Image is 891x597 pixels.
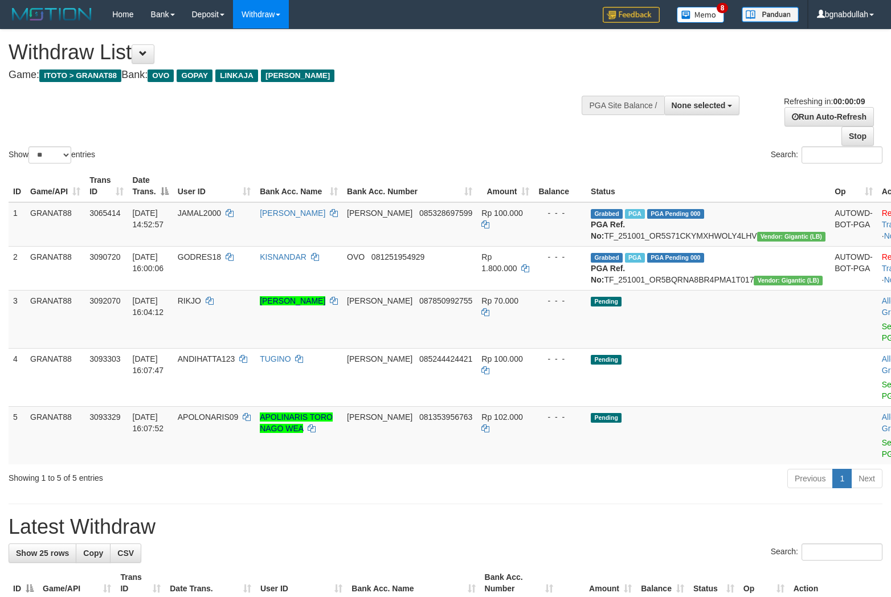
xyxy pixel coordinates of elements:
div: - - - [538,251,582,263]
a: Previous [787,469,833,488]
span: 3090720 [89,252,121,261]
h1: Latest Withdraw [9,516,882,538]
span: GOPAY [177,69,212,82]
th: Amount: activate to sort column ascending [477,170,534,202]
span: Pending [591,413,622,423]
th: Bank Acc. Number: activate to sort column ascending [342,170,477,202]
span: [DATE] 16:07:52 [133,412,164,433]
span: Copy 081251954929 to clipboard [371,252,424,261]
span: Copy 087850992755 to clipboard [419,296,472,305]
span: Vendor URL: https://dashboard.q2checkout.com/secure [754,276,823,285]
img: panduan.png [742,7,799,22]
strong: 00:00:09 [833,97,865,106]
th: Game/API: activate to sort column ascending [26,170,85,202]
div: - - - [538,353,582,365]
td: GRANAT88 [26,406,85,464]
a: [PERSON_NAME] [260,208,325,218]
label: Show entries [9,146,95,163]
td: GRANAT88 [26,290,85,348]
a: Next [851,469,882,488]
th: Balance [534,170,586,202]
span: Copy 081353956763 to clipboard [419,412,472,422]
span: Grabbed [591,253,623,263]
td: 2 [9,246,26,290]
span: 3065414 [89,208,121,218]
a: 1 [832,469,852,488]
th: Status [586,170,830,202]
a: APOLINARIS TORO NAGO WEA [260,412,333,433]
td: 5 [9,406,26,464]
b: PGA Ref. No: [591,264,625,284]
span: Rp 70.000 [481,296,518,305]
span: [DATE] 16:04:12 [133,296,164,317]
td: TF_251001_OR5S71CKYMXHWOLY4LHV [586,202,830,247]
span: [PERSON_NAME] [347,412,412,422]
a: KISNANDAR [260,252,306,261]
span: ITOTO > GRANAT88 [39,69,121,82]
span: None selected [672,101,726,110]
span: Pending [591,355,622,365]
span: Rp 102.000 [481,412,522,422]
a: TUGINO [260,354,291,363]
span: Copy [83,549,103,558]
th: Op: activate to sort column ascending [830,170,877,202]
span: 3093329 [89,412,121,422]
img: Button%20Memo.svg [677,7,725,23]
div: Showing 1 to 5 of 5 entries [9,468,363,484]
td: AUTOWD-BOT-PGA [830,202,877,247]
span: APOLONARIS09 [178,412,239,422]
label: Search: [771,146,882,163]
span: 8 [717,3,729,13]
span: Rp 1.800.000 [481,252,517,273]
td: GRANAT88 [26,246,85,290]
span: LINKAJA [215,69,258,82]
span: Copy 085244424421 to clipboard [419,354,472,363]
h1: Withdraw List [9,41,583,64]
a: Copy [76,543,111,563]
div: - - - [538,207,582,219]
a: CSV [110,543,141,563]
span: GODRES18 [178,252,221,261]
td: GRANAT88 [26,348,85,406]
input: Search: [802,543,882,561]
a: [PERSON_NAME] [260,296,325,305]
span: [DATE] 14:52:57 [133,208,164,229]
span: [PERSON_NAME] [347,354,412,363]
td: 3 [9,290,26,348]
span: Rp 100.000 [481,208,522,218]
div: - - - [538,295,582,306]
span: Grabbed [591,209,623,219]
span: Refreshing in: [784,97,865,106]
td: TF_251001_OR5BQRNA8BR4PMA1T017 [586,246,830,290]
span: [DATE] 16:00:06 [133,252,164,273]
span: RIKJO [178,296,201,305]
span: Rp 100.000 [481,354,522,363]
a: Run Auto-Refresh [784,107,874,126]
span: [PERSON_NAME] [347,208,412,218]
th: Trans ID: activate to sort column ascending [85,170,128,202]
span: OVO [148,69,174,82]
label: Search: [771,543,882,561]
span: Marked by bgnfarhan [625,253,645,263]
span: Marked by bgndedek [625,209,645,219]
span: [DATE] 16:07:47 [133,354,164,375]
span: PGA Pending [647,253,704,263]
span: Show 25 rows [16,549,69,558]
th: Date Trans.: activate to sort column descending [128,170,173,202]
span: [PERSON_NAME] [347,296,412,305]
span: CSV [117,549,134,558]
a: Show 25 rows [9,543,76,563]
div: PGA Site Balance / [582,96,664,115]
span: Copy 085328697599 to clipboard [419,208,472,218]
span: Pending [591,297,622,306]
div: - - - [538,411,582,423]
span: Vendor URL: https://dashboard.q2checkout.com/secure [757,232,826,242]
span: OVO [347,252,365,261]
span: ANDIHATTA123 [178,354,235,363]
span: [PERSON_NAME] [261,69,334,82]
td: 4 [9,348,26,406]
img: MOTION_logo.png [9,6,95,23]
th: Bank Acc. Name: activate to sort column ascending [255,170,342,202]
h4: Game: Bank: [9,69,583,81]
span: 3092070 [89,296,121,305]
